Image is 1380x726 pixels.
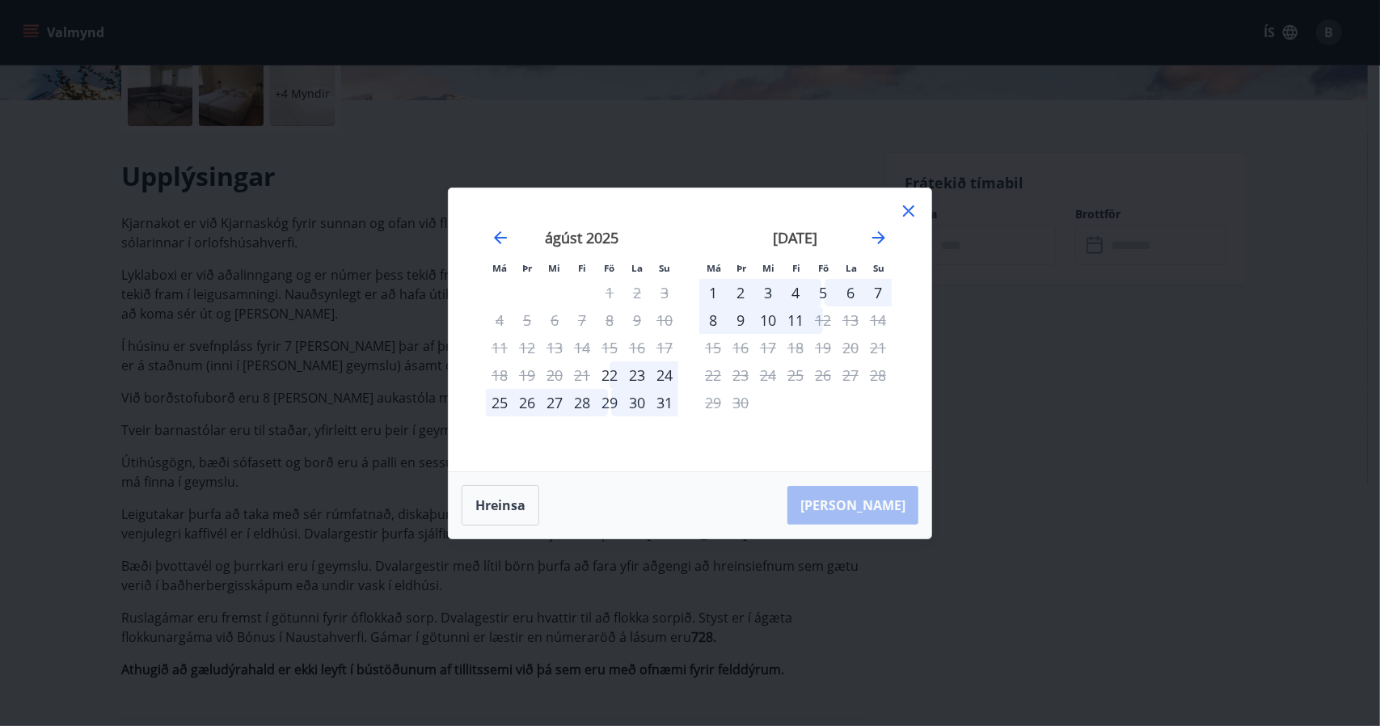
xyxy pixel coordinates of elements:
[699,306,727,334] td: Choose mánudagur, 8. september 2025 as your check-in date. It’s available.
[486,389,513,416] div: 25
[651,306,678,334] td: Not available. sunnudagur, 10. ágúst 2025
[864,361,892,389] td: Not available. sunnudagur, 28. september 2025
[809,334,837,361] td: Not available. föstudagur, 19. september 2025
[596,389,623,416] td: Choose föstudagur, 29. ágúst 2025 as your check-in date. It’s available.
[782,334,809,361] td: Not available. fimmtudagur, 18. september 2025
[568,361,596,389] td: Not available. fimmtudagur, 21. ágúst 2025
[462,485,539,526] button: Hreinsa
[659,262,670,274] small: Su
[651,389,678,416] td: Choose sunnudagur, 31. ágúst 2025 as your check-in date. It’s available.
[486,306,513,334] td: Not available. mánudagur, 4. ágúst 2025
[623,334,651,361] td: Not available. laugardagur, 16. ágúst 2025
[491,228,510,247] div: Move backward to switch to the previous month.
[782,306,809,334] div: 11
[846,262,857,274] small: La
[792,262,800,274] small: Fi
[837,361,864,389] td: Not available. laugardagur, 27. september 2025
[819,262,829,274] small: Fö
[541,361,568,389] td: Not available. miðvikudagur, 20. ágúst 2025
[864,279,892,306] td: Choose sunnudagur, 7. september 2025 as your check-in date. It’s available.
[699,389,727,416] td: Not available. mánudagur, 29. september 2025
[568,389,596,416] td: Choose fimmtudagur, 28. ágúst 2025 as your check-in date. It’s available.
[754,334,782,361] td: Not available. miðvikudagur, 17. september 2025
[568,334,596,361] td: Not available. fimmtudagur, 14. ágúst 2025
[736,262,746,274] small: Þr
[651,361,678,389] td: Choose sunnudagur, 24. ágúst 2025 as your check-in date. It’s available.
[754,361,782,389] td: Not available. miðvikudagur, 24. september 2025
[809,361,837,389] td: Not available. föstudagur, 26. september 2025
[623,389,651,416] td: Choose laugardagur, 30. ágúst 2025 as your check-in date. It’s available.
[809,279,837,306] td: Choose föstudagur, 5. september 2025 as your check-in date. It’s available.
[513,389,541,416] td: Choose þriðjudagur, 26. ágúst 2025 as your check-in date. It’s available.
[707,262,721,274] small: Má
[596,279,623,306] td: Not available. föstudagur, 1. ágúst 2025
[754,279,782,306] div: 3
[623,306,651,334] td: Not available. laugardagur, 9. ágúst 2025
[596,389,623,416] div: 29
[864,334,892,361] td: Not available. sunnudagur, 21. september 2025
[727,361,754,389] td: Not available. þriðjudagur, 23. september 2025
[763,262,775,274] small: Mi
[549,262,561,274] small: Mi
[651,361,678,389] div: 24
[605,262,615,274] small: Fö
[513,334,541,361] td: Not available. þriðjudagur, 12. ágúst 2025
[623,279,651,306] td: Not available. laugardagur, 2. ágúst 2025
[699,334,727,361] td: Not available. mánudagur, 15. september 2025
[651,389,678,416] div: 31
[727,389,754,416] td: Not available. þriðjudagur, 30. september 2025
[727,279,754,306] td: Choose þriðjudagur, 2. september 2025 as your check-in date. It’s available.
[541,334,568,361] td: Not available. miðvikudagur, 13. ágúst 2025
[596,361,623,389] div: Aðeins innritun í boði
[809,306,837,334] td: Not available. föstudagur, 12. september 2025
[699,279,727,306] td: Choose mánudagur, 1. september 2025 as your check-in date. It’s available.
[522,262,532,274] small: Þr
[596,306,623,334] td: Not available. föstudagur, 8. ágúst 2025
[623,361,651,389] td: Choose laugardagur, 23. ágúst 2025 as your check-in date. It’s available.
[782,361,809,389] td: Not available. fimmtudagur, 25. september 2025
[869,228,888,247] div: Move forward to switch to the next month.
[651,334,678,361] td: Not available. sunnudagur, 17. ágúst 2025
[568,306,596,334] td: Not available. fimmtudagur, 7. ágúst 2025
[596,361,623,389] td: Choose föstudagur, 22. ágúst 2025 as your check-in date. It’s available.
[578,262,586,274] small: Fi
[782,279,809,306] td: Choose fimmtudagur, 4. september 2025 as your check-in date. It’s available.
[727,334,754,361] td: Not available. þriðjudagur, 16. september 2025
[727,279,754,306] div: 2
[486,389,513,416] td: Choose mánudagur, 25. ágúst 2025 as your check-in date. It’s available.
[623,389,651,416] div: 30
[513,389,541,416] div: 26
[754,306,782,334] div: 10
[837,334,864,361] td: Not available. laugardagur, 20. september 2025
[568,389,596,416] div: 28
[809,306,837,334] div: Aðeins útritun í boði
[541,389,568,416] div: 27
[864,279,892,306] div: 7
[837,306,864,334] td: Not available. laugardagur, 13. september 2025
[782,306,809,334] td: Choose fimmtudagur, 11. september 2025 as your check-in date. It’s available.
[782,279,809,306] div: 4
[546,228,619,247] strong: ágúst 2025
[492,262,507,274] small: Má
[541,306,568,334] td: Not available. miðvikudagur, 6. ágúst 2025
[774,228,818,247] strong: [DATE]
[754,279,782,306] td: Choose miðvikudagur, 3. september 2025 as your check-in date. It’s available.
[468,208,912,452] div: Calendar
[596,334,623,361] td: Not available. föstudagur, 15. ágúst 2025
[864,306,892,334] td: Not available. sunnudagur, 14. september 2025
[651,279,678,306] td: Not available. sunnudagur, 3. ágúst 2025
[754,306,782,334] td: Choose miðvikudagur, 10. september 2025 as your check-in date. It’s available.
[513,361,541,389] td: Not available. þriðjudagur, 19. ágúst 2025
[699,306,727,334] div: 8
[809,279,837,306] div: 5
[486,361,513,389] td: Not available. mánudagur, 18. ágúst 2025
[513,306,541,334] td: Not available. þriðjudagur, 5. ágúst 2025
[873,262,884,274] small: Su
[699,361,727,389] td: Not available. mánudagur, 22. september 2025
[541,389,568,416] td: Choose miðvikudagur, 27. ágúst 2025 as your check-in date. It’s available.
[486,334,513,361] td: Not available. mánudagur, 11. ágúst 2025
[631,262,643,274] small: La
[727,306,754,334] div: 9
[837,279,864,306] td: Choose laugardagur, 6. september 2025 as your check-in date. It’s available.
[837,279,864,306] div: 6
